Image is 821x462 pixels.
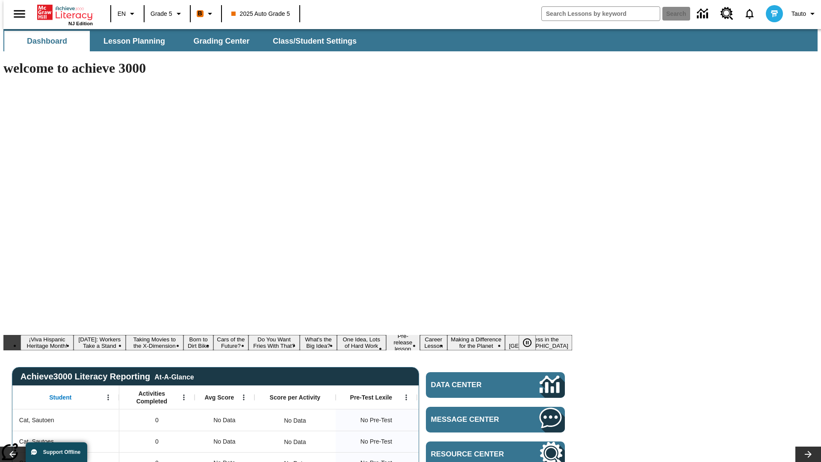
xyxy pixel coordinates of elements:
[179,31,264,51] button: Grading Center
[155,416,159,425] span: 0
[37,3,93,26] div: Home
[193,36,249,46] span: Grading Center
[124,390,180,405] span: Activities Completed
[7,1,32,27] button: Open side menu
[715,2,738,25] a: Resource Center, Will open in new tab
[37,4,93,21] a: Home
[154,372,194,381] div: At-A-Glance
[19,416,54,425] span: Cat, Sautoen
[155,437,159,446] span: 0
[209,433,239,450] span: No Data
[280,433,310,450] div: No Data, Cat, Sautoes
[68,21,93,26] span: NJ Edition
[788,6,821,21] button: Profile/Settings
[766,5,783,22] img: avatar image
[270,394,321,401] span: Score per Activity
[505,335,572,350] button: Slide 12 Sleepless in the Animal Kingdom
[360,437,392,446] span: No Pre-Test, Cat, Sautoes
[692,2,715,26] a: Data Center
[198,8,202,19] span: B
[795,447,821,462] button: Lesson carousel, Next
[74,335,126,350] button: Slide 2 Labor Day: Workers Take a Stand
[3,60,572,76] h1: welcome to achieve 3000
[177,391,190,404] button: Open Menu
[183,335,213,350] button: Slide 4 Born to Dirt Bike
[761,3,788,25] button: Select a new avatar
[126,335,183,350] button: Slide 3 Taking Movies to the X-Dimension
[43,449,80,455] span: Support Offline
[738,3,761,25] a: Notifications
[300,335,337,350] button: Slide 7 What's the Big Idea?
[21,335,74,350] button: Slide 1 ¡Viva Hispanic Heritage Month!
[119,409,195,431] div: 0, Cat, Sautoen
[195,409,254,431] div: No Data, Cat, Sautoen
[114,6,141,21] button: Language: EN, Select a language
[103,36,165,46] span: Lesson Planning
[21,372,194,382] span: Achieve3000 Literacy Reporting
[519,335,544,350] div: Pause
[4,31,90,51] button: Dashboard
[213,335,248,350] button: Slide 5 Cars of the Future?
[204,394,234,401] span: Avg Score
[118,9,126,18] span: EN
[119,431,195,452] div: 0, Cat, Sautoes
[209,412,239,429] span: No Data
[350,394,393,401] span: Pre-Test Lexile
[92,31,177,51] button: Lesson Planning
[237,391,250,404] button: Open Menu
[27,36,67,46] span: Dashboard
[102,391,115,404] button: Open Menu
[426,407,565,432] a: Message Center
[273,36,357,46] span: Class/Student Settings
[431,450,514,459] span: Resource Center
[3,29,818,51] div: SubNavbar
[519,335,536,350] button: Pause
[386,332,420,353] button: Slide 9 Pre-release lesson
[147,6,187,21] button: Grade: Grade 5, Select a grade
[542,7,660,21] input: search field
[195,431,254,452] div: No Data, Cat, Sautoes
[426,372,565,398] a: Data Center
[26,442,87,462] button: Support Offline
[337,335,386,350] button: Slide 8 One Idea, Lots of Hard Work
[266,31,363,51] button: Class/Student Settings
[19,437,54,446] span: Cat, Sautoes
[280,412,310,429] div: No Data, Cat, Sautoen
[3,31,364,51] div: SubNavbar
[231,9,290,18] span: 2025 Auto Grade 5
[420,335,447,350] button: Slide 10 Career Lesson
[431,415,514,424] span: Message Center
[248,335,300,350] button: Slide 6 Do You Want Fries With That?
[151,9,172,18] span: Grade 5
[49,394,71,401] span: Student
[400,391,413,404] button: Open Menu
[447,335,505,350] button: Slide 11 Making a Difference for the Planet
[360,416,392,425] span: No Pre-Test, Cat, Sautoen
[193,6,219,21] button: Boost Class color is orange. Change class color
[431,381,511,389] span: Data Center
[791,9,806,18] span: Tauto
